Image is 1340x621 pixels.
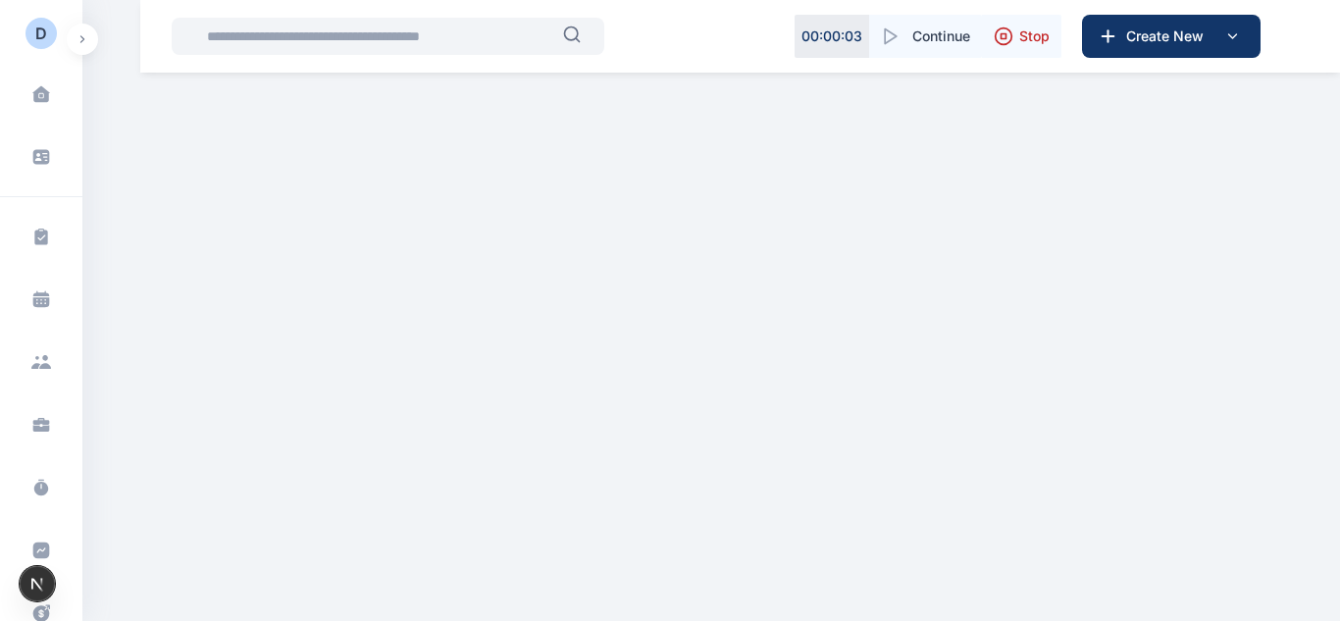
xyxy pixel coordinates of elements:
p: 00 : 00 : 03 [801,26,862,46]
span: Stop [1019,26,1050,46]
button: D [26,24,57,55]
span: Continue [912,26,970,46]
span: Create New [1118,26,1220,46]
button: Stop [982,15,1061,58]
button: Continue [869,15,982,58]
div: D [35,22,47,45]
button: Create New [1082,15,1261,58]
